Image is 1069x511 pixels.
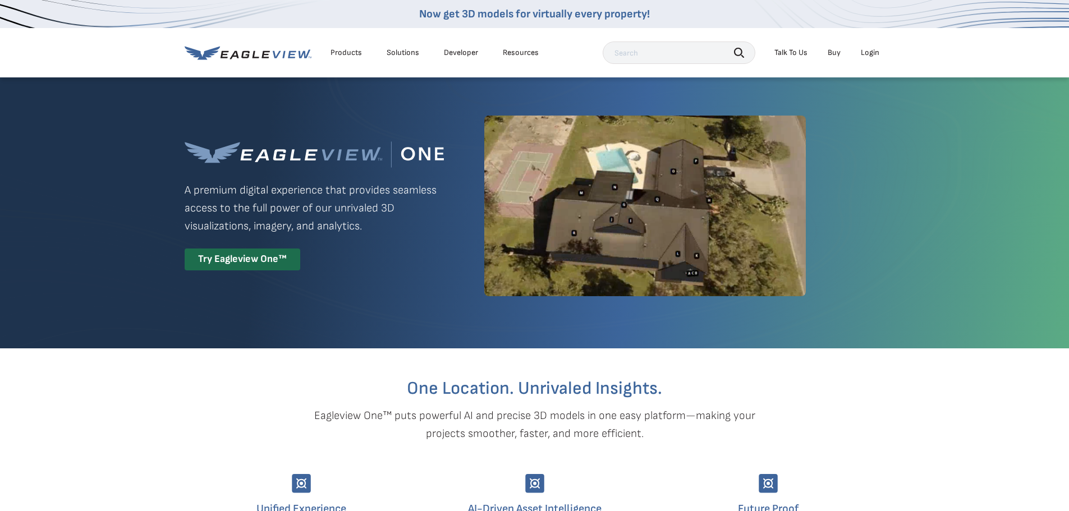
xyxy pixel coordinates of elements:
div: Resources [503,48,539,58]
div: Login [861,48,879,58]
a: Now get 3D models for virtually every property! [419,7,650,21]
input: Search [603,42,755,64]
img: Group-9744.svg [759,474,778,493]
a: Buy [828,48,841,58]
div: Talk To Us [774,48,808,58]
img: Group-9744.svg [292,474,311,493]
div: Try Eagleview One™ [185,248,300,270]
a: Developer [444,48,478,58]
p: A premium digital experience that provides seamless access to the full power of our unrivaled 3D ... [185,181,444,235]
div: Products [331,48,362,58]
img: Eagleview One™ [185,141,444,168]
img: Group-9744.svg [525,474,544,493]
div: Solutions [387,48,419,58]
h2: One Location. Unrivaled Insights. [193,380,877,398]
p: Eagleview One™ puts powerful AI and precise 3D models in one easy platform—making your projects s... [295,407,775,443]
